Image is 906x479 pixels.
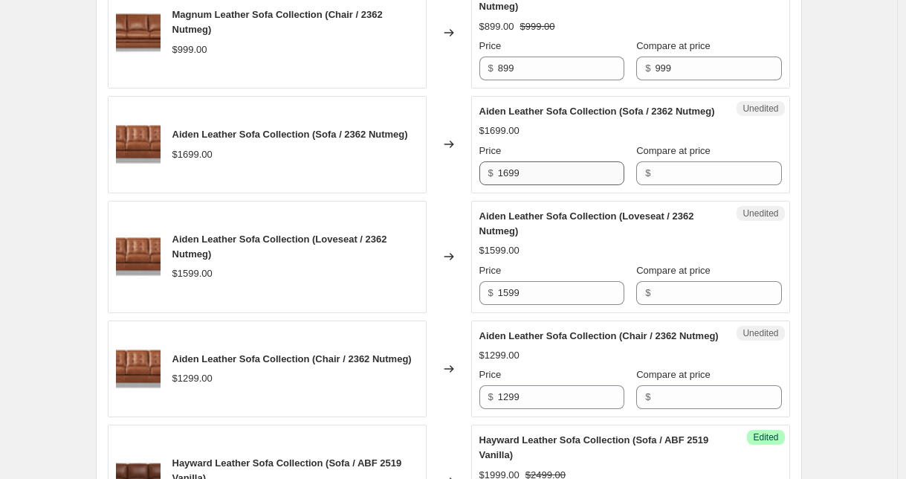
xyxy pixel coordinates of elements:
[636,145,711,156] span: Compare at price
[488,62,494,74] span: $
[742,327,778,339] span: Unedited
[172,266,213,281] div: $1599.00
[172,234,387,260] span: Aiden Leather Sofa Collection (Loveseat / 2362 Nutmeg)
[636,40,711,51] span: Compare at price
[520,19,555,34] strike: $999.00
[172,129,408,140] span: Aiden Leather Sofa Collection (Sofa / 2362 Nutmeg)
[636,369,711,380] span: Compare at price
[645,287,650,298] span: $
[479,210,694,237] span: Aiden Leather Sofa Collection (Loveseat / 2362 Nutmeg)
[116,122,161,167] img: 6903S2362_2_80x.jpg
[488,287,494,298] span: $
[479,348,520,363] div: $1299.00
[636,265,711,276] span: Compare at price
[116,234,161,279] img: 6903S2362_2_80x.jpg
[172,9,383,35] span: Magnum Leather Sofa Collection (Chair / 2362 Nutmeg)
[172,371,213,386] div: $1299.00
[479,265,502,276] span: Price
[479,330,719,341] span: Aiden Leather Sofa Collection (Chair / 2362 Nutmeg)
[479,123,520,138] div: $1699.00
[172,353,412,364] span: Aiden Leather Sofa Collection (Chair / 2362 Nutmeg)
[488,167,494,179] span: $
[645,167,650,179] span: $
[479,106,715,117] span: Aiden Leather Sofa Collection (Sofa / 2362 Nutmeg)
[742,103,778,115] span: Unedited
[645,62,650,74] span: $
[479,40,502,51] span: Price
[479,434,709,460] span: Hayward Leather Sofa Collection (Sofa / ABF 2519 Vanilla)
[479,243,520,258] div: $1599.00
[116,347,161,391] img: 6903S2362_2_80x.jpg
[479,19,514,34] div: $899.00
[116,10,161,55] img: 0009_9196S2362_2_80x.jpg
[479,145,502,156] span: Price
[479,369,502,380] span: Price
[753,431,778,443] span: Edited
[172,42,207,57] div: $999.00
[488,391,494,402] span: $
[172,147,213,162] div: $1699.00
[742,208,778,219] span: Unedited
[645,391,650,402] span: $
